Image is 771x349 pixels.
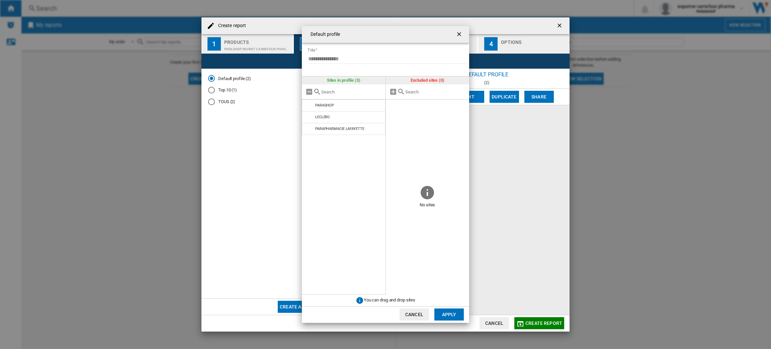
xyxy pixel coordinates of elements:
md-icon: Remove all [305,88,313,96]
input: Search [321,89,382,94]
h4: Default profile [307,31,340,38]
button: getI18NText('BUTTONS.CLOSE_DIALOG') [453,28,466,41]
span: No sites [386,200,469,210]
div: Sites in profile (3) [302,76,385,84]
div: PARASHOP [315,103,334,108]
div: Excluded sites (0) [386,76,469,84]
div: PARAPHARMACIE LAFAYETTE [315,127,364,131]
div: LECLERC [315,115,330,119]
md-icon: Add all [389,88,397,96]
input: Search [405,89,466,94]
span: You can drag and drop sites [364,297,415,302]
ng-md-icon: getI18NText('BUTTONS.CLOSE_DIALOG') [456,31,464,39]
button: Cancel [400,308,429,321]
button: Apply [434,308,464,321]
